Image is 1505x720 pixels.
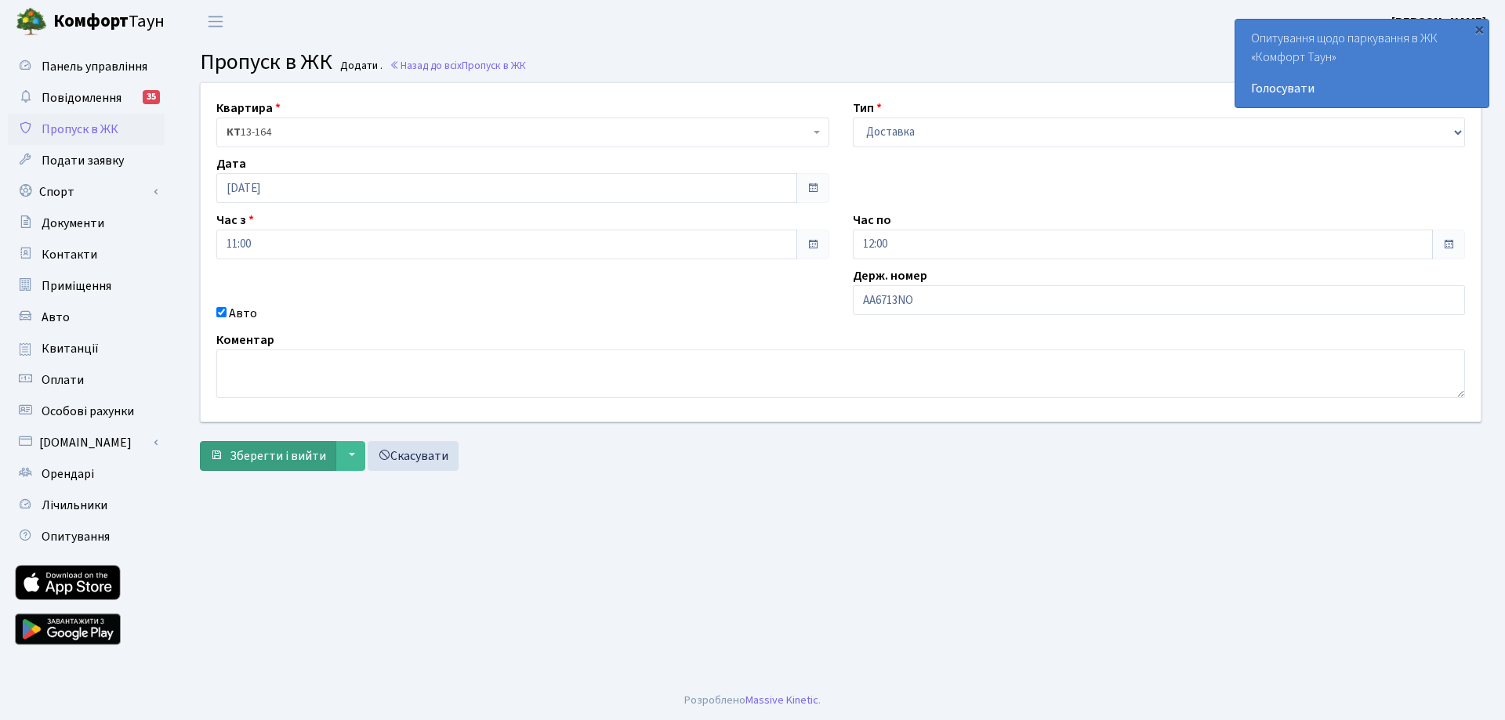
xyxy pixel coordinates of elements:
a: Скасувати [368,441,459,471]
span: Авто [42,309,70,326]
label: Час з [216,211,254,230]
a: Особові рахунки [8,396,165,427]
a: Лічильники [8,490,165,521]
button: Зберегти і вийти [200,441,336,471]
a: Подати заявку [8,145,165,176]
a: Орендарі [8,458,165,490]
small: Додати . [337,60,383,73]
a: Документи [8,208,165,239]
label: Квартира [216,99,281,118]
span: Пропуск в ЖК [42,121,118,138]
div: Опитування щодо паркування в ЖК «Комфорт Таун» [1235,20,1489,107]
span: <b>КТ</b>&nbsp;&nbsp;&nbsp;&nbsp;13-164 [216,118,829,147]
a: [DOMAIN_NAME] [8,427,165,458]
label: Час по [853,211,891,230]
a: Голосувати [1251,79,1473,98]
a: Контакти [8,239,165,270]
label: Дата [216,154,246,173]
label: Коментар [216,331,274,349]
label: Тип [853,99,882,118]
button: Переключити навігацію [196,9,235,34]
span: <b>КТ</b>&nbsp;&nbsp;&nbsp;&nbsp;13-164 [227,125,810,140]
span: Лічильники [42,497,107,514]
a: Пропуск в ЖК [8,114,165,145]
span: Документи [42,215,104,232]
a: Квитанції [8,333,165,364]
input: AA0001AA [853,285,1466,315]
span: Пропуск в ЖК [462,58,526,73]
span: Повідомлення [42,89,121,107]
span: Таун [53,9,165,35]
span: Контакти [42,246,97,263]
span: Панель управління [42,58,147,75]
a: Опитування [8,521,165,552]
img: logo.png [16,6,47,38]
span: Квитанції [42,340,99,357]
span: Опитування [42,528,110,545]
div: 35 [143,90,160,104]
span: Приміщення [42,277,111,295]
a: Повідомлення35 [8,82,165,114]
a: Назад до всіхПропуск в ЖК [390,58,526,73]
a: Панель управління [8,51,165,82]
a: Приміщення [8,270,165,302]
b: КТ [227,125,241,140]
div: × [1471,21,1487,37]
a: Оплати [8,364,165,396]
a: [PERSON_NAME] [1391,13,1486,31]
span: Особові рахунки [42,403,134,420]
span: Зберегти і вийти [230,447,326,465]
span: Пропуск в ЖК [200,46,332,78]
span: Оплати [42,371,84,389]
b: Комфорт [53,9,129,34]
a: Авто [8,302,165,333]
span: Подати заявку [42,152,124,169]
span: Орендарі [42,465,94,483]
label: Авто [229,304,257,323]
a: Спорт [8,176,165,208]
div: Розроблено . [684,692,821,709]
label: Держ. номер [853,266,927,285]
a: Massive Kinetic [745,692,818,708]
